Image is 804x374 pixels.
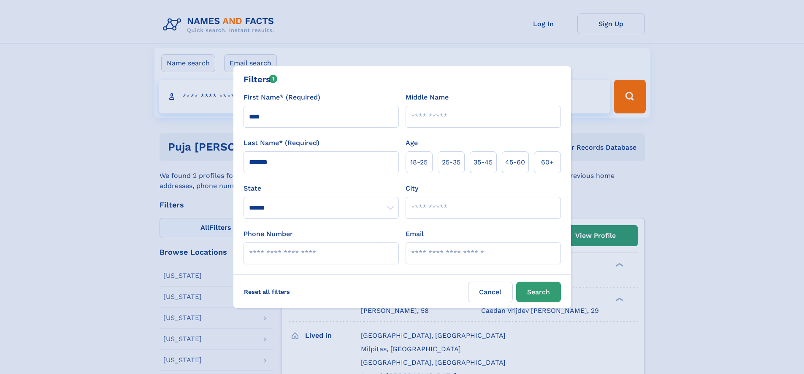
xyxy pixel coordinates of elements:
label: First Name* (Required) [244,92,320,102]
span: 25‑35 [442,157,460,167]
span: 45‑60 [505,157,525,167]
label: Last Name* (Required) [244,138,319,148]
label: Email [406,229,424,239]
label: Cancel [468,282,513,302]
button: Search [516,282,561,302]
label: State [244,183,399,194]
label: Age [406,138,418,148]
label: Middle Name [406,92,449,102]
span: 35‑45 [474,157,493,167]
label: Reset all filters [238,282,295,302]
label: Phone Number [244,229,293,239]
span: 60+ [541,157,554,167]
span: 18‑25 [410,157,428,167]
div: Filters [244,73,278,86]
label: City [406,183,418,194]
